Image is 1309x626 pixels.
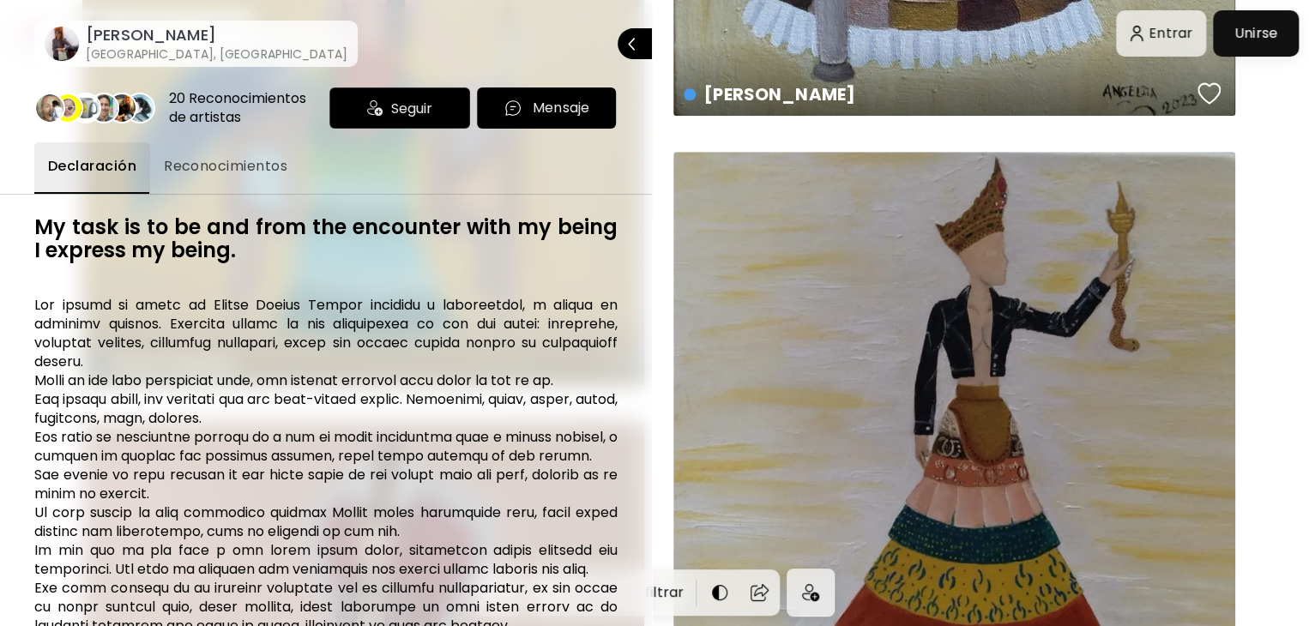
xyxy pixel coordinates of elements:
button: chatIconMensaje [477,87,616,129]
div: 20 Reconocimientos de artistas [169,89,323,127]
div: Seguir [329,87,470,129]
img: chatIcon [504,99,522,117]
img: icon [367,100,383,116]
h6: [PERSON_NAME] [86,25,347,45]
span: Reconocimientos [164,156,287,177]
h6: [GEOGRAPHIC_DATA], [GEOGRAPHIC_DATA] [86,45,347,63]
span: Declaración [48,156,136,177]
span: Seguir [391,98,432,119]
p: Mensaje [533,98,589,118]
h6: My task is to be and from the encounter with my being I express my being. [34,215,618,262]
